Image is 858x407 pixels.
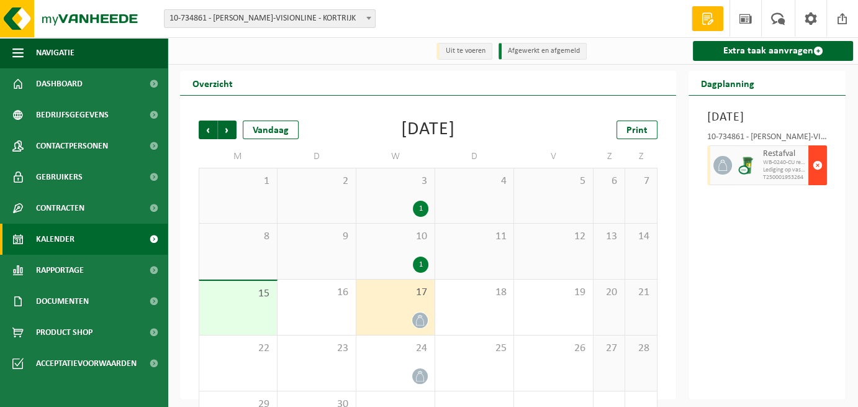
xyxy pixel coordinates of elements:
span: Contactpersonen [36,130,108,162]
li: Afgewerkt en afgemeld [499,43,587,60]
span: 10-734861 - GREET GEVAERT-VISIONLINE - KORTRIJK [164,9,376,28]
li: Uit te voeren [436,43,492,60]
span: Navigatie [36,37,75,68]
td: D [435,145,514,168]
span: 11 [441,230,507,244]
span: 16 [284,286,350,300]
span: 5 [520,175,586,188]
div: Vandaag [243,121,299,139]
span: 27 [600,342,619,355]
div: [DATE] [401,121,455,139]
span: Dashboard [36,68,83,99]
span: 7 [631,175,651,188]
span: Lediging op vaste frequentie [763,167,805,174]
span: 17 [363,286,428,300]
span: 8 [205,230,271,244]
span: Vorige [199,121,217,139]
span: Rapportage [36,255,84,286]
td: D [278,145,356,168]
span: 25 [441,342,507,355]
div: 10-734861 - [PERSON_NAME]-VISIONLINE - KORTRIJK [707,133,827,145]
span: Print [626,126,648,135]
span: 14 [631,230,651,244]
td: Z [625,145,657,168]
span: 26 [520,342,586,355]
span: 28 [631,342,651,355]
span: 20 [600,286,619,300]
span: 18 [441,286,507,300]
span: Restafval [763,149,805,159]
h3: [DATE] [707,108,827,127]
span: 19 [520,286,586,300]
h2: Overzicht [180,71,245,95]
span: Acceptatievoorwaarden [36,348,137,379]
span: Bedrijfsgegevens [36,99,109,130]
span: 15 [205,287,271,301]
a: Extra taak aanvragen [693,41,853,61]
span: 12 [520,230,586,244]
div: 1 [413,257,428,273]
span: 3 [363,175,428,188]
span: T250001953264 [763,174,805,181]
span: 24 [363,342,428,355]
a: Print [616,121,657,139]
td: V [514,145,593,168]
span: Kalender [36,224,75,255]
span: 6 [600,175,619,188]
span: Volgende [218,121,237,139]
span: Product Shop [36,317,93,348]
span: Documenten [36,286,89,317]
span: 2 [284,175,350,188]
div: 1 [413,201,428,217]
span: 22 [205,342,271,355]
span: 9 [284,230,350,244]
span: 23 [284,342,350,355]
span: Gebruikers [36,162,83,193]
span: 21 [631,286,651,300]
h2: Dagplanning [689,71,767,95]
span: 10-734861 - GREET GEVAERT-VISIONLINE - KORTRIJK [165,10,375,27]
td: W [356,145,435,168]
span: 4 [441,175,507,188]
span: 10 [363,230,428,244]
span: WB-0240-CU restafval [763,159,805,167]
span: 1 [205,175,271,188]
td: M [199,145,278,168]
img: WB-0240-CU [738,156,757,175]
span: 13 [600,230,619,244]
span: Contracten [36,193,84,224]
td: Z [594,145,626,168]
